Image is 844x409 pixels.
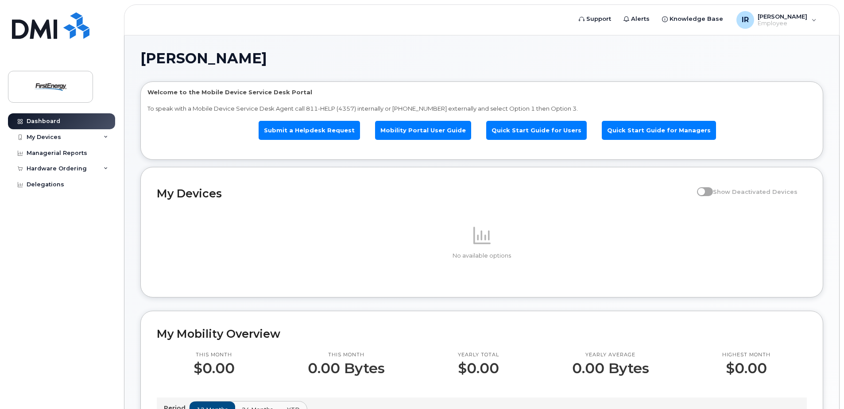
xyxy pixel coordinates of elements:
[602,121,716,140] a: Quick Start Guide for Managers
[308,351,385,359] p: This month
[572,360,649,376] p: 0.00 Bytes
[805,370,837,402] iframe: Messenger Launcher
[194,360,235,376] p: $0.00
[157,187,693,200] h2: My Devices
[140,52,267,65] span: [PERSON_NAME]
[147,88,816,96] p: Welcome to the Mobile Device Service Desk Portal
[713,188,798,195] span: Show Deactivated Devices
[697,183,704,190] input: Show Deactivated Devices
[458,351,499,359] p: Yearly total
[157,327,807,340] h2: My Mobility Overview
[572,351,649,359] p: Yearly average
[147,104,816,113] p: To speak with a Mobile Device Service Desk Agent call 811-HELP (4357) internally or [PHONE_NUMBER...
[308,360,385,376] p: 0.00 Bytes
[259,121,360,140] a: Submit a Helpdesk Request
[722,351,770,359] p: Highest month
[458,360,499,376] p: $0.00
[194,351,235,359] p: This month
[486,121,587,140] a: Quick Start Guide for Users
[375,121,471,140] a: Mobility Portal User Guide
[157,252,807,260] p: No available options
[722,360,770,376] p: $0.00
